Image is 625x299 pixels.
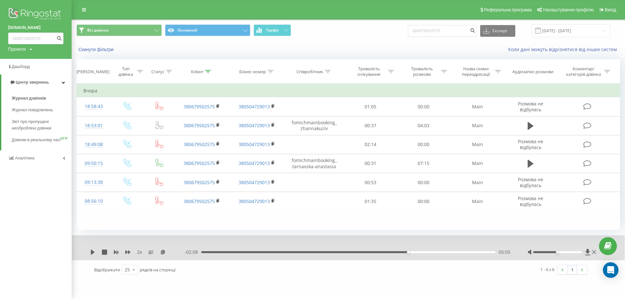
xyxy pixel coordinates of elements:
a: [DOMAIN_NAME] [8,24,63,31]
a: 380504729013 [239,141,270,147]
a: 380504729013 [239,103,270,110]
td: fomichmainbooking_zhannakuziv [285,116,344,135]
div: 09:13:38 [83,176,104,189]
td: Main [450,97,505,116]
a: 380679502575 [184,179,215,185]
div: [PERSON_NAME] [76,69,109,75]
div: 09:50:15 [83,157,104,170]
span: Відображати [94,267,120,273]
td: Main [450,116,505,135]
td: Main [450,173,505,192]
a: 380679502575 [184,141,215,147]
span: Графік [266,28,279,33]
td: 04:03 [397,116,450,135]
a: 380504729013 [239,122,270,129]
button: Скинути фільтри [76,47,117,52]
td: Main [450,154,505,173]
input: Пошук за номером [8,33,63,44]
div: Коментар/категорія дзвінка [564,66,603,77]
a: Коли дані можуть відрізнятися вiд інших систем [508,46,620,52]
td: 00:00 [397,97,450,116]
span: Дашборд [12,64,30,69]
span: Центр звернень [16,80,49,85]
span: Розмова не відбулась [518,195,543,207]
button: Всі дзвінки [76,24,162,36]
span: 2 x [137,249,142,255]
div: 08:56:10 [83,195,104,208]
a: Звіт про пропущені необроблені дзвінки [12,116,72,134]
button: Експорт [480,25,515,37]
span: - 02:08 [185,249,201,255]
td: fomichmainbooking_tarnavska-anastasia [285,154,344,173]
td: 01:35 [344,192,397,211]
div: 18:58:43 [83,100,104,113]
a: Журнал повідомлень [12,104,72,116]
a: Центр звернень [1,75,72,90]
a: 380504729013 [239,179,270,185]
a: 380679502575 [184,103,215,110]
a: Журнал дзвінків [12,92,72,104]
div: Назва схеми переадресації [459,66,493,77]
span: Журнал дзвінків [12,95,46,102]
td: 00:00 [397,173,450,192]
td: Main [450,135,505,154]
div: Open Intercom Messenger [603,262,618,278]
span: 05:05 [499,249,510,255]
div: 1 - 6 з 6 [540,266,554,273]
td: 00:31 [344,154,397,173]
td: 01:05 [344,97,397,116]
div: 25 [125,266,130,273]
span: Аналiтика [15,156,35,160]
span: Всі дзвінки [87,28,109,33]
div: Проекти [8,46,26,52]
div: 18:53:01 [83,119,104,132]
td: Вчора [77,84,620,97]
td: Main [450,192,505,211]
span: Дзвінки в реальному часі [12,137,61,143]
td: 00:00 [397,192,450,211]
td: 00:00 [397,135,450,154]
span: Розмова не відбулась [518,176,543,188]
a: 1 [567,265,577,274]
div: Статус [151,69,164,75]
div: 18:49:08 [83,138,104,151]
button: Основний [165,24,250,36]
div: Тривалість розмови [405,66,439,77]
span: Налаштування профілю [543,7,594,12]
input: Пошук за номером [408,25,477,37]
div: Тривалість очікування [352,66,386,77]
a: 380504729013 [239,160,270,166]
td: 00:53 [344,173,397,192]
span: рядків на сторінці [140,267,175,273]
a: 380504729013 [239,198,270,204]
div: Співробітник [297,69,323,75]
span: Вихід [605,7,616,12]
a: 380679502575 [184,122,215,129]
span: Реферальна програма [484,7,532,12]
button: Графік [254,24,291,36]
div: Аудіозапис розмови [512,69,553,75]
img: Ringostat logo [8,7,63,23]
td: 00:37 [344,116,397,135]
div: Accessibility label [407,251,410,253]
div: Тип дзвінка [117,66,135,77]
td: 02:14 [344,135,397,154]
span: Розмова не відбулась [518,101,543,113]
a: 380679502575 [184,198,215,204]
a: 380679502575 [184,160,215,166]
td: 07:15 [397,154,450,173]
div: Accessibility label [556,251,559,253]
div: Бізнес номер [239,69,266,75]
div: Клієнт [191,69,203,75]
a: Дзвінки в реальному часіNEW [12,134,72,146]
span: Журнал повідомлень [12,107,53,113]
span: Розмова не відбулась [518,138,543,150]
span: Звіт про пропущені необроблені дзвінки [12,118,68,131]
